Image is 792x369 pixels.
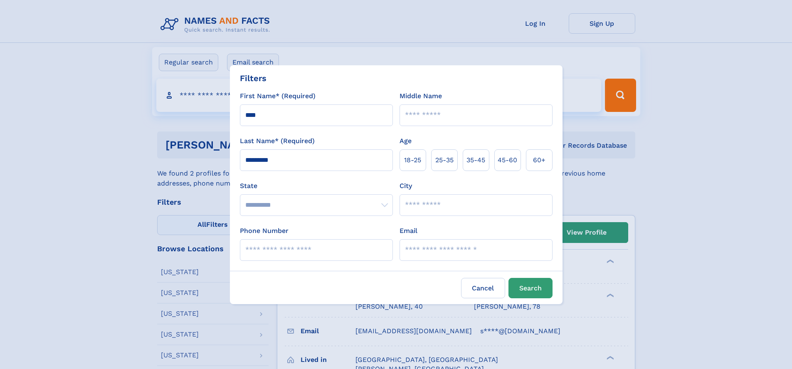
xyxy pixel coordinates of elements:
[435,155,454,165] span: 25‑35
[400,136,412,146] label: Age
[466,155,485,165] span: 35‑45
[533,155,545,165] span: 60+
[240,136,315,146] label: Last Name* (Required)
[404,155,421,165] span: 18‑25
[461,278,505,298] label: Cancel
[498,155,517,165] span: 45‑60
[240,181,393,191] label: State
[400,181,412,191] label: City
[240,91,316,101] label: First Name* (Required)
[240,72,266,84] div: Filters
[400,226,417,236] label: Email
[400,91,442,101] label: Middle Name
[240,226,289,236] label: Phone Number
[508,278,553,298] button: Search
